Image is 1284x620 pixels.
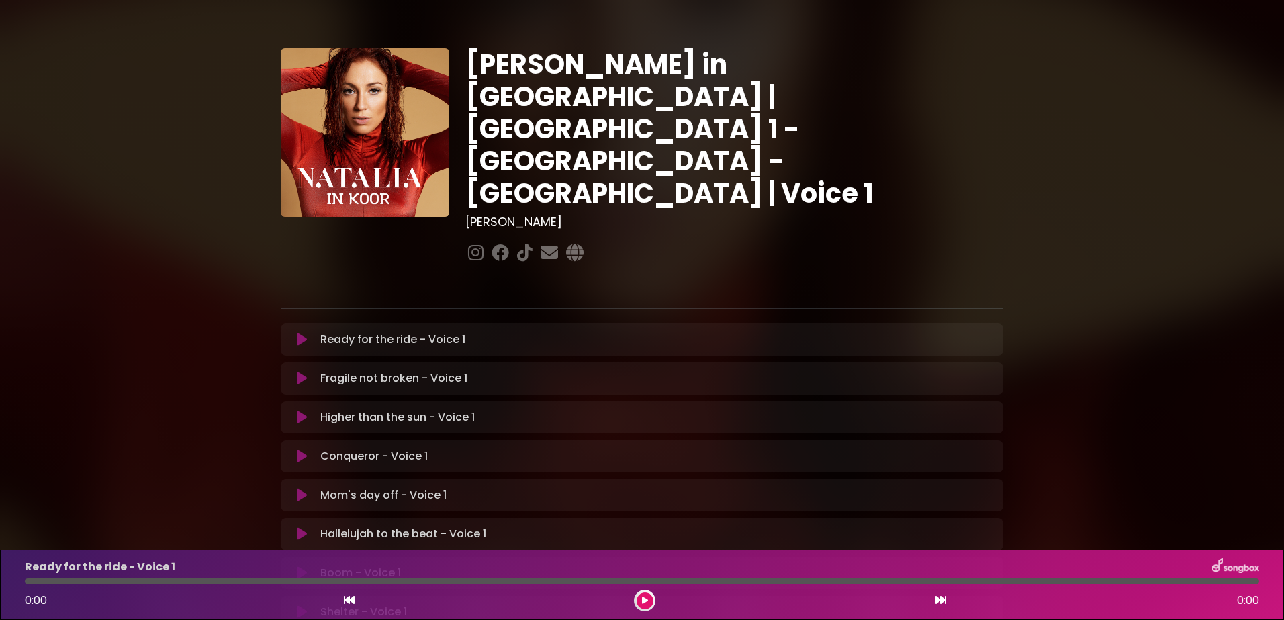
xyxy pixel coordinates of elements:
p: Higher than the sun - Voice 1 [320,409,475,425]
span: 0:00 [1237,592,1259,609]
p: Mom's day off - Voice 1 [320,487,447,503]
p: Conqueror - Voice 1 [320,448,428,464]
p: Hallelujah to the beat - Voice 1 [320,526,486,542]
p: Ready for the ride - Voice 1 [320,331,465,348]
img: songbox-logo-white.png [1212,558,1259,576]
p: Ready for the ride - Voice 1 [25,559,175,575]
h1: [PERSON_NAME] in [GEOGRAPHIC_DATA] | [GEOGRAPHIC_DATA] 1 - [GEOGRAPHIC_DATA] - [GEOGRAPHIC_DATA] ... [465,48,1003,209]
span: 0:00 [25,592,47,608]
h3: [PERSON_NAME] [465,215,1003,229]
p: Fragile not broken - Voice 1 [320,370,467,386]
img: YTVS25JmS9CLUqXqkEhs [281,48,449,217]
